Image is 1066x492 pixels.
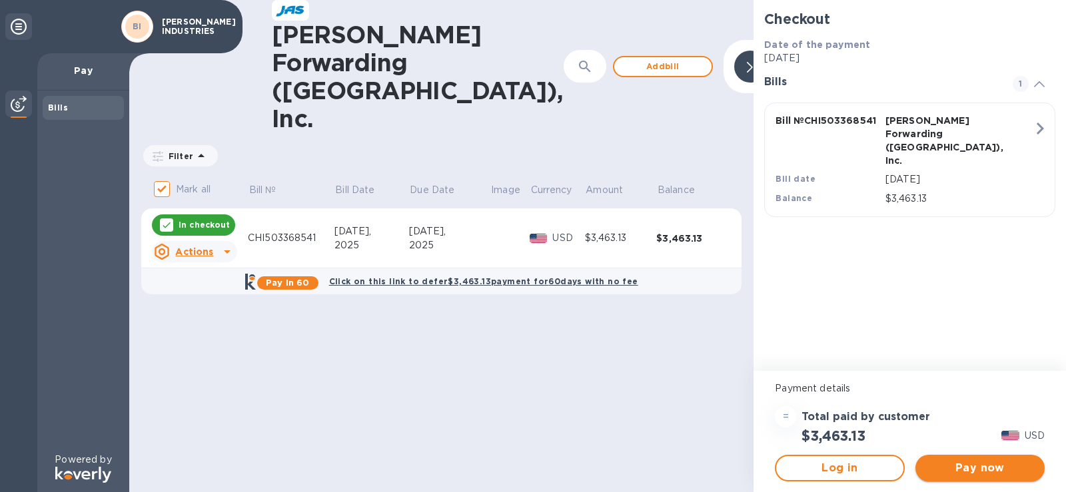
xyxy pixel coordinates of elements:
span: Balance [658,183,712,197]
h1: [PERSON_NAME] Forwarding ([GEOGRAPHIC_DATA]), Inc. [272,21,564,132]
p: Balance [658,183,695,197]
button: Pay now [915,455,1045,481]
b: Click on this link to defer $3,463.13 payment for 60 days with no fee [329,276,638,286]
p: Powered by [55,453,111,467]
p: USD [1025,429,1045,443]
p: [PERSON_NAME] INDUSTRIES [162,17,229,36]
div: [DATE], [409,224,490,238]
p: Bill № [249,183,276,197]
div: 2025 [334,238,409,252]
p: Filter [163,150,193,162]
span: Log in [787,460,892,476]
p: [PERSON_NAME] Forwarding ([GEOGRAPHIC_DATA]), Inc. [885,114,989,167]
div: [DATE], [334,224,409,238]
b: Date of the payment [764,39,870,50]
span: Pay now [926,460,1034,476]
b: Bills [48,103,68,113]
img: Logo [55,467,111,483]
p: [DATE] [885,172,1033,186]
p: Amount [586,183,623,197]
img: USD [530,234,548,243]
b: Bill date [776,174,815,184]
button: Bill №CHI503368541[PERSON_NAME] Forwarding ([GEOGRAPHIC_DATA]), Inc.Bill date[DATE]Balance$3,463.13 [764,103,1055,217]
p: Payment details [775,381,1045,395]
p: $3,463.13 [885,192,1033,206]
p: Due Date [410,183,454,197]
button: Log in [775,455,904,481]
p: Currency [531,183,572,197]
p: [DATE] [764,51,1055,65]
b: Balance [776,193,812,203]
div: $3,463.13 [656,232,728,245]
div: = [775,406,796,427]
span: Bill № [249,183,294,197]
b: Pay in 60 [266,278,309,288]
div: 2025 [409,238,490,252]
span: Due Date [410,183,472,197]
h3: Total paid by customer [801,411,930,423]
p: In checkout [179,219,230,230]
p: USD [552,231,584,245]
h2: $3,463.13 [801,427,865,444]
span: Amount [586,183,640,197]
button: Addbill [613,56,713,77]
span: 1 [1013,76,1029,92]
span: Bill Date [335,183,392,197]
img: USD [1001,431,1019,440]
u: Actions [175,246,213,257]
h3: Bills [764,76,997,89]
p: Bill № CHI503368541 [776,114,879,127]
p: Mark all [176,182,211,196]
b: BI [133,21,142,31]
span: Add bill [625,59,701,75]
div: CHI503368541 [248,231,334,245]
p: Image [491,183,520,197]
h2: Checkout [764,11,1055,27]
div: $3,463.13 [585,231,657,245]
p: Pay [48,64,119,77]
p: Bill Date [335,183,374,197]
